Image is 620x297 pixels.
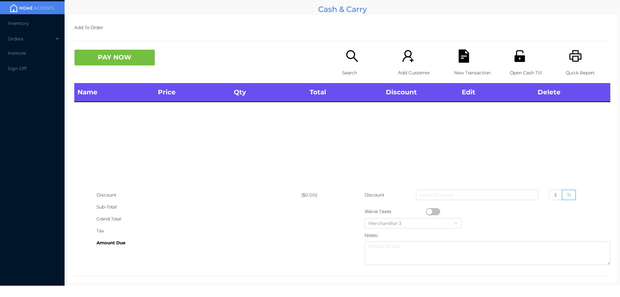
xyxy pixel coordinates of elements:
p: Discount [365,189,385,201]
div: Grand Total [97,213,301,225]
div: ($0.00) [301,189,342,201]
i: icon: printer [569,49,582,63]
div: Sub-Total [97,201,301,213]
span: Invoices [8,50,26,56]
th: Total [306,83,382,102]
th: Qty [231,83,306,102]
p: Quick Report [566,67,610,79]
th: Edit [459,83,534,102]
button: PAY NOW [74,49,155,66]
label: Notes: [365,233,378,238]
div: Tax [97,225,301,237]
p: Add To Order [74,22,610,34]
i: icon: file-text [457,49,470,63]
span: Inventory [8,20,29,26]
div: Waive Taxes [365,206,426,217]
th: Delete [534,83,610,102]
th: Discount [383,83,459,102]
div: Discount [97,189,301,201]
span: $ [554,192,557,198]
div: Amount Due [97,237,301,249]
img: mainBanner [8,3,56,13]
i: icon: user-add [401,49,415,63]
i: icon: down [454,221,458,226]
p: New Transaction [454,67,499,79]
p: Add Customer [398,67,443,79]
input: Enter Discount [416,190,539,200]
span: Sign Off [8,66,26,71]
div: Merchandise 3 [368,218,408,228]
th: Price [155,83,231,102]
i: icon: search [346,49,359,63]
p: Open Cash Till [510,67,554,79]
th: Name [74,83,155,102]
div: Cash & Carry [68,3,617,15]
p: Search [342,67,387,79]
i: icon: unlock [513,49,526,63]
span: % [567,192,571,198]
